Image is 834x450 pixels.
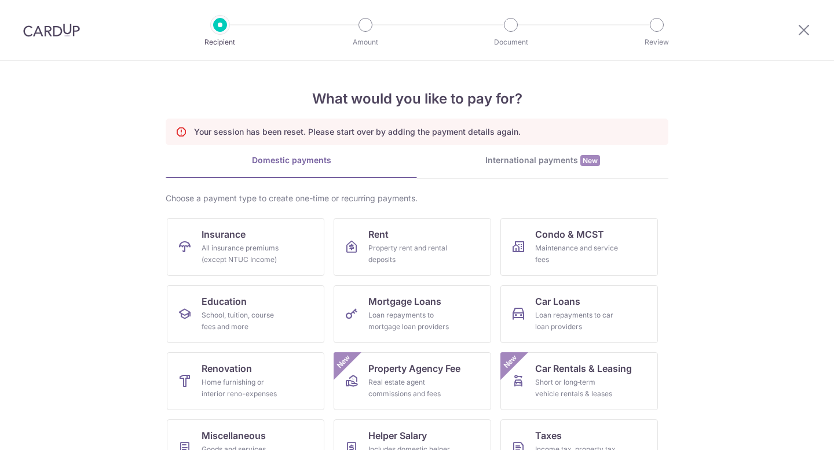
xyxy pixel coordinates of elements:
[334,352,353,371] span: New
[202,429,266,442] span: Miscellaneous
[323,36,408,48] p: Amount
[368,242,452,265] div: Property rent and rental deposits
[166,88,668,109] h4: What would you like to pay for?
[368,227,389,241] span: Rent
[166,154,417,166] div: Domestic payments
[614,36,700,48] p: Review
[334,285,491,343] a: Mortgage LoansLoan repayments to mortgage loan providers
[417,154,668,167] div: International payments
[535,309,619,333] div: Loan repayments to car loan providers
[334,352,491,410] a: Property Agency FeeReal estate agent commissions and feesNew
[202,294,247,308] span: Education
[202,242,285,265] div: All insurance premiums (except NTUC Income)
[202,227,246,241] span: Insurance
[368,429,427,442] span: Helper Salary
[334,218,491,276] a: RentProperty rent and rental deposits
[501,352,520,371] span: New
[202,362,252,375] span: Renovation
[167,218,324,276] a: InsuranceAll insurance premiums (except NTUC Income)
[500,218,658,276] a: Condo & MCSTMaintenance and service fees
[368,294,441,308] span: Mortgage Loans
[167,285,324,343] a: EducationSchool, tuition, course fees and more
[535,377,619,400] div: Short or long‑term vehicle rentals & leases
[177,36,263,48] p: Recipient
[535,242,619,265] div: Maintenance and service fees
[760,415,822,444] iframe: Opens a widget where you can find more information
[167,352,324,410] a: RenovationHome furnishing or interior reno-expenses
[580,155,600,166] span: New
[194,126,521,138] p: Your session has been reset. Please start over by adding the payment details again.
[535,294,580,308] span: Car Loans
[468,36,554,48] p: Document
[368,377,452,400] div: Real estate agent commissions and fees
[202,309,285,333] div: School, tuition, course fees and more
[500,285,658,343] a: Car LoansLoan repayments to car loan providers
[202,377,285,400] div: Home furnishing or interior reno-expenses
[535,429,562,442] span: Taxes
[535,362,632,375] span: Car Rentals & Leasing
[23,23,80,37] img: CardUp
[500,352,658,410] a: Car Rentals & LeasingShort or long‑term vehicle rentals & leasesNew
[535,227,604,241] span: Condo & MCST
[166,193,668,204] div: Choose a payment type to create one-time or recurring payments.
[368,362,460,375] span: Property Agency Fee
[368,309,452,333] div: Loan repayments to mortgage loan providers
